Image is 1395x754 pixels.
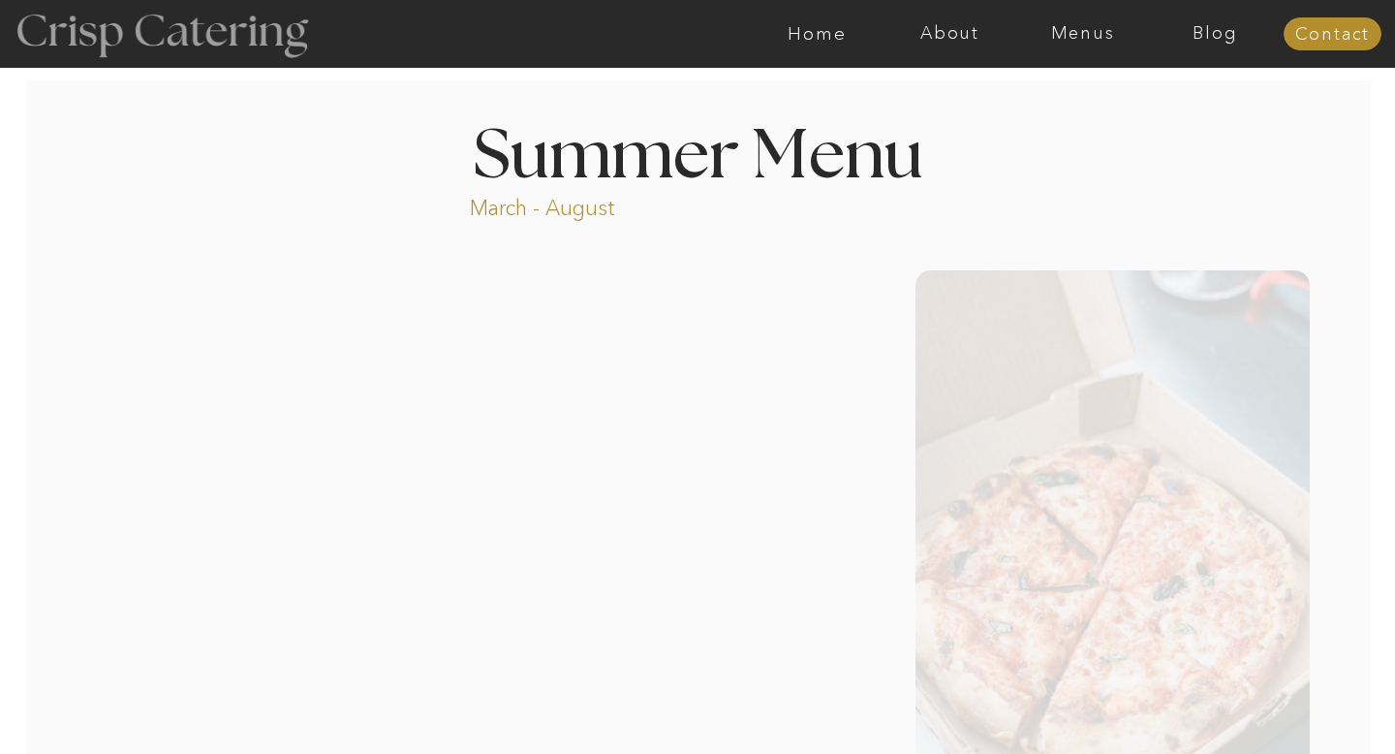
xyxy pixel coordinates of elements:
[1284,25,1381,45] a: Contact
[883,24,1016,44] a: About
[1149,24,1282,44] a: Blog
[751,24,883,44] a: Home
[428,123,967,180] h1: Summer Menu
[470,194,736,216] p: March - August
[1016,24,1149,44] a: Menus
